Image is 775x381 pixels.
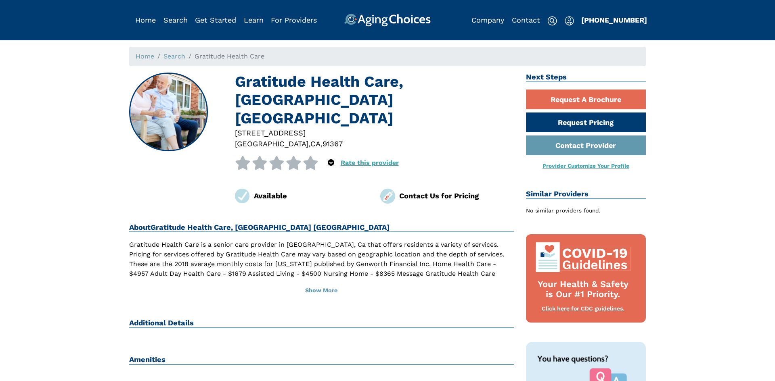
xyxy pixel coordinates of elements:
[235,139,308,148] span: [GEOGRAPHIC_DATA]
[130,73,207,151] img: Gratitude Health Care, Woodland Hills CA
[308,139,310,148] span: ,
[129,47,646,66] nav: breadcrumb
[565,14,574,27] div: Popover trigger
[526,73,646,82] h2: Next Steps
[526,112,646,132] a: Request Pricing
[163,52,185,60] a: Search
[129,282,514,300] button: Show More
[320,139,323,148] span: ,
[526,90,646,109] a: Request A Brochure
[534,242,633,272] img: covid-top-default.svg
[163,14,188,27] div: Popover trigger
[542,162,629,169] a: Provider Customize Your Profile
[534,279,633,300] div: Your Health & Safety is Our #1 Priority.
[135,16,156,24] a: Home
[254,190,369,201] div: Available
[195,52,264,60] span: Gratitude Health Care
[323,138,343,149] div: 91367
[310,139,320,148] span: CA
[565,16,574,26] img: user-icon.svg
[581,16,647,24] a: [PHONE_NUMBER]
[163,16,188,24] a: Search
[526,189,646,199] h2: Similar Providers
[195,16,236,24] a: Get Started
[526,206,646,215] div: No similar providers found.
[534,305,633,313] div: Click here for CDC guidelines.
[129,355,514,365] h2: Amenities
[129,240,514,288] p: Gratitude Health Care is a senior care provider in [GEOGRAPHIC_DATA], Ca that offers residents a ...
[399,190,514,201] div: Contact Us for Pricing
[235,73,514,127] h1: Gratitude Health Care, [GEOGRAPHIC_DATA] [GEOGRAPHIC_DATA]
[547,16,557,26] img: search-icon.svg
[471,16,504,24] a: Company
[512,16,540,24] a: Contact
[129,223,514,233] h2: About Gratitude Health Care, [GEOGRAPHIC_DATA] [GEOGRAPHIC_DATA]
[341,159,399,167] a: Rate this provider
[235,127,514,138] div: [STREET_ADDRESS]
[136,52,154,60] a: Home
[328,156,334,170] div: Popover trigger
[526,135,646,155] a: Contact Provider
[244,16,264,24] a: Learn
[344,14,431,27] img: AgingChoices
[129,319,514,328] h2: Additional Details
[271,16,317,24] a: For Providers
